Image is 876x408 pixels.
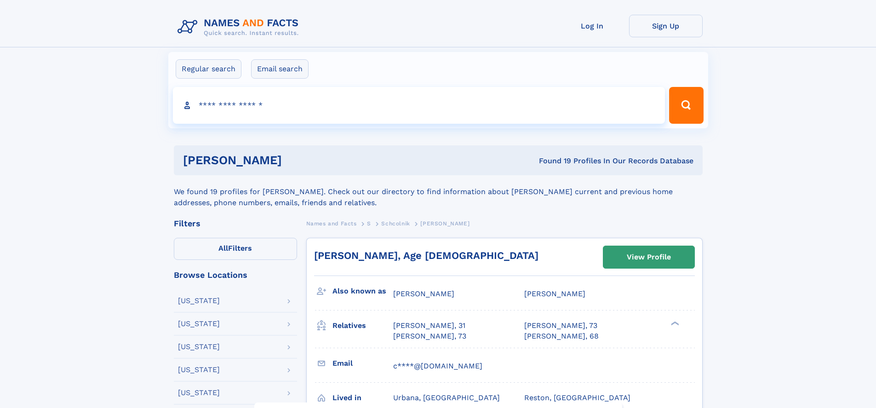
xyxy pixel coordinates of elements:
a: [PERSON_NAME], 68 [524,331,599,341]
span: Urbana, [GEOGRAPHIC_DATA] [393,393,500,402]
span: Schcolnik [381,220,410,227]
div: Browse Locations [174,271,297,279]
img: Logo Names and Facts [174,15,306,40]
div: ❯ [669,321,680,327]
h3: Also known as [332,283,393,299]
label: Filters [174,238,297,260]
div: Found 19 Profiles In Our Records Database [410,156,693,166]
div: We found 19 profiles for [PERSON_NAME]. Check out our directory to find information about [PERSON... [174,175,703,208]
div: [US_STATE] [178,297,220,305]
span: [PERSON_NAME] [393,289,454,298]
a: S [367,218,371,229]
a: [PERSON_NAME], 73 [393,331,466,341]
a: [PERSON_NAME], 73 [524,321,597,331]
input: search input [173,87,665,124]
a: Names and Facts [306,218,357,229]
div: Filters [174,219,297,228]
h3: Relatives [332,318,393,333]
a: Schcolnik [381,218,410,229]
a: [PERSON_NAME], 31 [393,321,465,331]
div: View Profile [627,247,671,268]
h1: [PERSON_NAME] [183,155,411,166]
a: [PERSON_NAME], Age [DEMOGRAPHIC_DATA] [314,250,538,261]
div: [US_STATE] [178,343,220,351]
div: [US_STATE] [178,320,220,328]
span: [PERSON_NAME] [420,220,469,227]
span: All [218,244,228,253]
h3: Email [332,356,393,371]
a: Log In [555,15,629,37]
button: Search Button [669,87,703,124]
div: [US_STATE] [178,366,220,374]
a: View Profile [603,246,694,268]
span: [PERSON_NAME] [524,289,585,298]
a: Sign Up [629,15,703,37]
span: Reston, [GEOGRAPHIC_DATA] [524,393,630,402]
span: S [367,220,371,227]
label: Email search [251,59,309,79]
h3: Lived in [332,390,393,406]
label: Regular search [176,59,241,79]
div: [US_STATE] [178,389,220,397]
